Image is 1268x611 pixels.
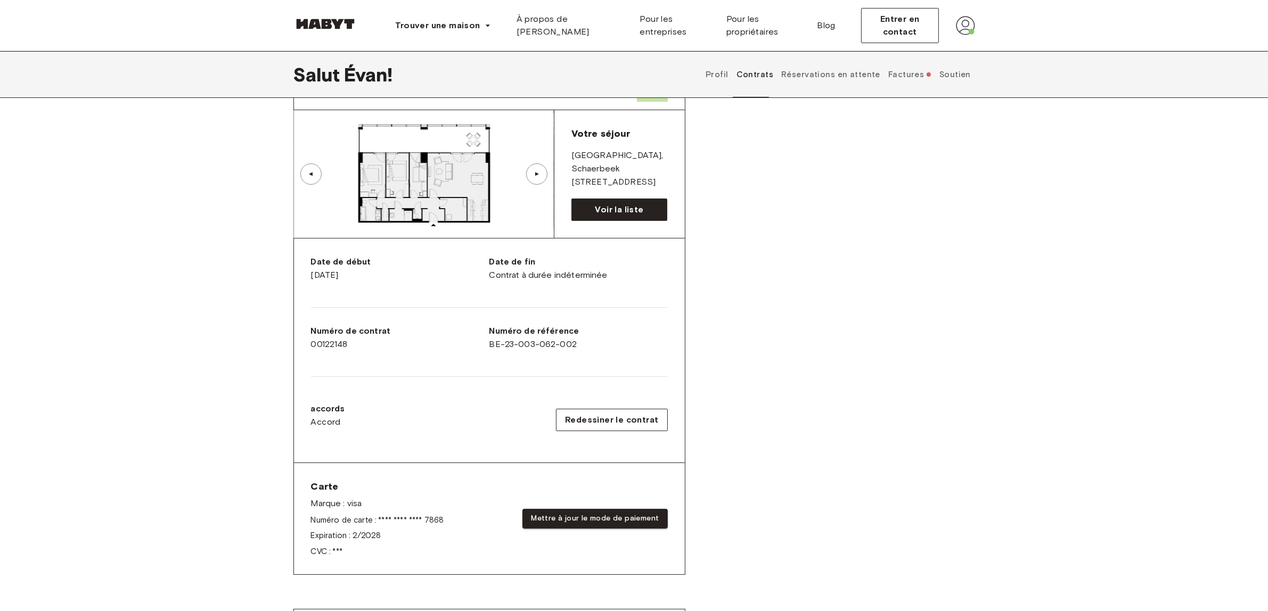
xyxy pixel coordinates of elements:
[571,199,668,221] a: Voir la liste
[311,257,371,267] font: Date de début
[571,177,656,187] font: [STREET_ADDRESS]
[361,531,381,540] font: 2028
[489,270,608,280] font: Contrat à durée indéterminée
[808,9,844,43] a: Blog
[571,150,662,160] font: [GEOGRAPHIC_DATA]
[489,339,577,349] font: BE-23-003-062-002
[489,257,536,267] font: Date de fin
[556,409,667,431] button: Redessiner le contrat
[880,14,920,37] font: Entrer en contact
[311,547,331,556] font: CVC :
[311,417,341,427] font: Accord
[311,498,345,508] font: Marque :
[311,515,377,525] font: Numéro de carte :
[522,509,667,529] button: Mettre à jour le mode de paiement
[737,70,773,79] font: Contrats
[595,204,644,214] font: Voir la liste
[939,70,971,79] font: Soutien
[311,270,339,280] font: [DATE]
[632,9,718,43] a: Pour les entreprises
[571,128,631,139] font: Votre séjour
[640,14,687,37] font: Pour les entreprises
[534,171,542,177] font: ▲
[781,70,880,79] font: Réservations en attente
[706,70,729,79] font: Profil
[311,339,348,349] font: 00122148
[508,9,632,43] a: À propos de [PERSON_NAME]
[311,326,391,336] font: Numéro de contrat
[702,51,975,98] div: onglets de profil utilisateur
[888,70,924,79] font: Factures
[293,19,357,29] img: Habyt
[311,416,345,428] a: Accord
[344,63,387,86] font: Évan
[718,9,808,43] a: Pour les propriétaires
[387,63,392,86] font: !
[387,15,500,36] button: Trouver une maison
[306,171,314,177] font: ▲
[311,531,351,540] font: Expiration :
[517,14,590,37] font: À propos de [PERSON_NAME]
[531,514,659,523] font: Mettre à jour le mode de paiement
[357,531,361,540] font: /
[489,326,579,336] font: Numéro de référence
[396,20,480,30] font: Trouver une maison
[956,16,975,35] img: avatar
[353,531,357,540] font: 2
[311,403,345,414] font: accords
[293,63,340,86] font: Salut
[565,415,658,425] font: Redessiner le contrat
[294,110,554,238] img: Image de la pièce
[347,498,362,508] font: visa
[861,8,939,43] button: Entrer en contact
[311,481,339,492] font: Carte
[726,14,779,37] font: Pour les propriétaires
[817,20,836,30] font: Blog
